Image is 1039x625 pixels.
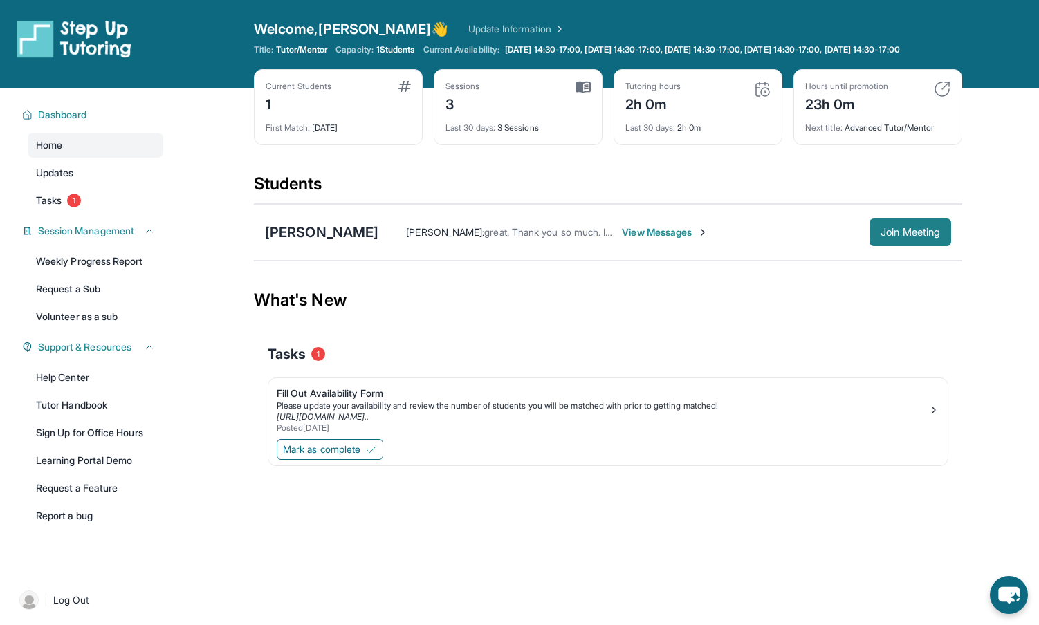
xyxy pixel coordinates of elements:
a: [DATE] 14:30-17:00, [DATE] 14:30-17:00, [DATE] 14:30-17:00, [DATE] 14:30-17:00, [DATE] 14:30-17:00 [502,44,903,55]
span: First Match : [266,122,310,133]
span: 1 [67,194,81,207]
div: [DATE] [266,114,411,133]
a: |Log Out [14,585,163,615]
div: Hours until promotion [805,81,888,92]
span: 1 Students [376,44,415,55]
div: Sessions [445,81,480,92]
span: Home [36,138,62,152]
a: Fill Out Availability FormPlease update your availability and review the number of students you w... [268,378,948,436]
span: Last 30 days : [625,122,675,133]
div: Current Students [266,81,331,92]
a: Home [28,133,163,158]
span: Tasks [36,194,62,207]
a: Report a bug [28,503,163,528]
img: card [754,81,771,97]
span: great. Thank you so much. I will see him at 4:00 [DATE]. Have a good rest of the day. Oh if he ha... [484,226,1012,238]
button: Join Meeting [870,218,951,246]
div: 23h 0m [805,92,888,114]
div: Posted [DATE] [277,422,928,433]
img: Chevron-Right [697,227,708,238]
div: Fill Out Availability Form [277,386,928,400]
span: Support & Resources [38,340,131,354]
span: Welcome, [PERSON_NAME] 👋 [254,19,449,39]
button: Session Management [33,224,155,238]
img: Chevron Right [551,22,565,36]
div: Students [254,173,962,203]
a: Tasks1 [28,188,163,213]
span: [DATE] 14:30-17:00, [DATE] 14:30-17:00, [DATE] 14:30-17:00, [DATE] 14:30-17:00, [DATE] 14:30-17:00 [505,44,900,55]
a: Request a Sub [28,277,163,301]
a: Tutor Handbook [28,393,163,418]
span: Last 30 days : [445,122,495,133]
span: Dashboard [38,108,87,122]
div: Tutoring hours [625,81,681,92]
div: Please update your availability and review the number of students you will be matched with prior ... [277,400,928,411]
div: Advanced Tutor/Mentor [805,114,950,133]
a: Updates [28,160,163,185]
div: 3 [445,92,480,114]
div: 1 [266,92,331,114]
span: Updates [36,166,74,180]
img: card [398,81,411,92]
div: 2h 0m [625,92,681,114]
a: [URL][DOMAIN_NAME].. [277,411,369,422]
a: Help Center [28,365,163,390]
button: chat-button [990,576,1028,614]
span: Join Meeting [881,228,940,236]
a: Sign Up for Office Hours [28,420,163,445]
span: Tutor/Mentor [276,44,327,55]
span: Current Availability: [423,44,499,55]
img: Mark as complete [366,444,377,455]
span: Tasks [268,344,306,364]
img: card [576,81,591,93]
button: Mark as complete [277,439,383,460]
span: 1 [311,347,325,361]
span: Capacity: [335,44,374,55]
img: card [934,81,950,97]
span: Mark as complete [283,442,360,456]
div: 2h 0m [625,114,771,133]
span: Next title : [805,122,843,133]
span: View Messages [622,225,708,239]
div: 3 Sessions [445,114,591,133]
a: Learning Portal Demo [28,448,163,473]
span: Session Management [38,224,134,238]
img: logo [17,19,131,58]
a: Update Information [468,22,565,36]
span: Title: [254,44,273,55]
a: Request a Feature [28,476,163,501]
a: Volunteer as a sub [28,304,163,329]
span: [PERSON_NAME] : [406,226,484,238]
button: Support & Resources [33,340,155,354]
img: user-img [19,590,39,610]
a: Weekly Progress Report [28,249,163,274]
div: [PERSON_NAME] [265,223,378,242]
button: Dashboard [33,108,155,122]
span: Log Out [53,593,89,607]
span: | [44,592,48,608]
div: What's New [254,270,962,330]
